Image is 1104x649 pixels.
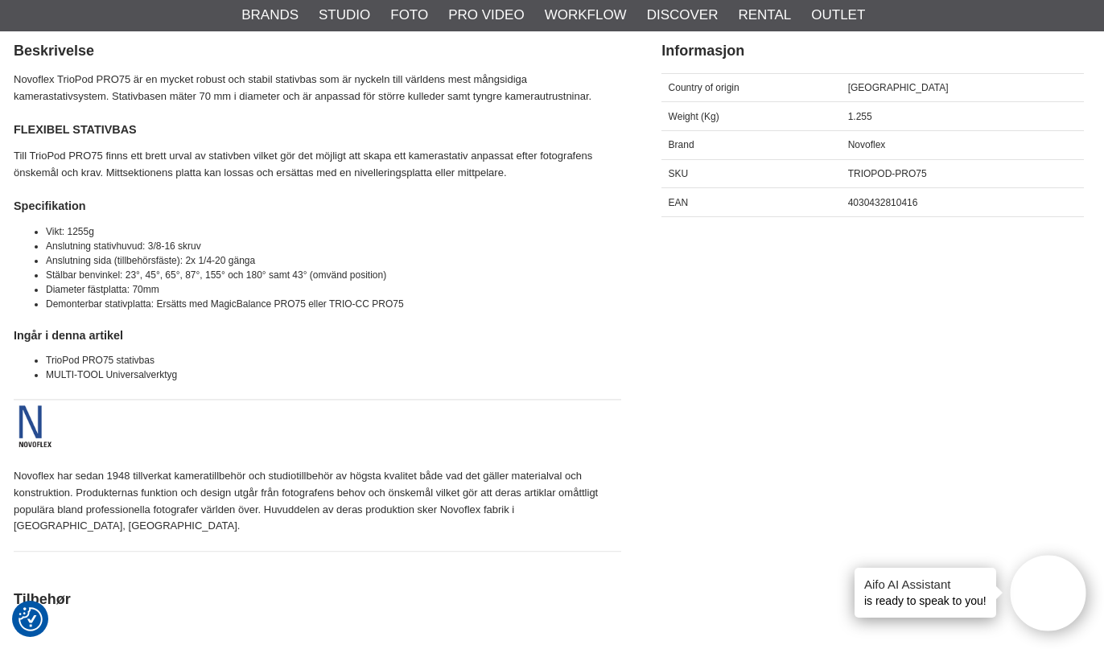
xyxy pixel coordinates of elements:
[46,224,621,239] li: Vikt: 1255g
[14,589,1084,610] h2: Tilbehør
[669,168,689,179] span: SKU
[811,5,865,26] a: Outlet
[46,297,621,311] li: Demonterbar stativplatta: Ersätts med MagicBalance PRO75 eller TRIO-CC PRO75
[14,198,621,214] h4: Specifikation
[864,576,987,593] h4: Aifo AI Assistant
[46,353,621,368] li: TrioPod PRO75 stativbas
[14,327,621,343] h4: Ingår i denna artikel
[855,568,996,618] div: is ready to speak to you!
[14,72,621,105] p: Novoflex TrioPod PRO75 är en mycket robust och stabil stativbas som är nyckeln till världens mest...
[14,468,621,535] p: Novoflex har sedan 1948 tillverkat kameratillbehör och studiotillbehör av högsta kvalitet både va...
[669,197,689,208] span: EAN
[241,5,299,26] a: Brands
[46,282,621,297] li: Diameter fästplatta: 70mm
[848,197,918,208] span: 4030432810416
[46,368,621,382] li: MULTI-TOOL Universalverktyg
[738,5,791,26] a: Rental
[46,239,621,253] li: Anslutning stativhuvud: 3/8-16 skruv
[14,41,621,61] h2: Beskrivelse
[661,41,1084,61] h2: Informasjon
[14,148,621,182] p: Till TrioPod PRO75 finns ett brett urval av stativben vilket gör det möjligt att skapa ett kamera...
[390,5,428,26] a: Foto
[669,82,739,93] span: Country of origin
[848,82,949,93] span: [GEOGRAPHIC_DATA]
[669,139,694,150] span: Brand
[848,111,872,122] span: 1.255
[46,253,621,268] li: Anslutning sida (tillbehörsfäste): 2x 1/4-20 gänga
[848,168,927,179] span: TRIOPOD-PRO75
[19,607,43,631] img: Revisit consent button
[647,5,719,26] a: Discover
[319,5,370,26] a: Studio
[14,121,621,138] h4: FLEXIBEL STATIVBAS
[669,111,719,122] span: Weight (Kg)
[19,605,43,634] button: Samtykkepreferanser
[545,5,627,26] a: Workflow
[14,392,621,452] img: Novoflex - About
[46,268,621,282] li: Stälbar benvinkel: 23°, 45°, 65°, 87°, 155° och 180° samt 43° (omvänd position)
[448,5,524,26] a: Pro Video
[848,139,886,150] span: Novoflex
